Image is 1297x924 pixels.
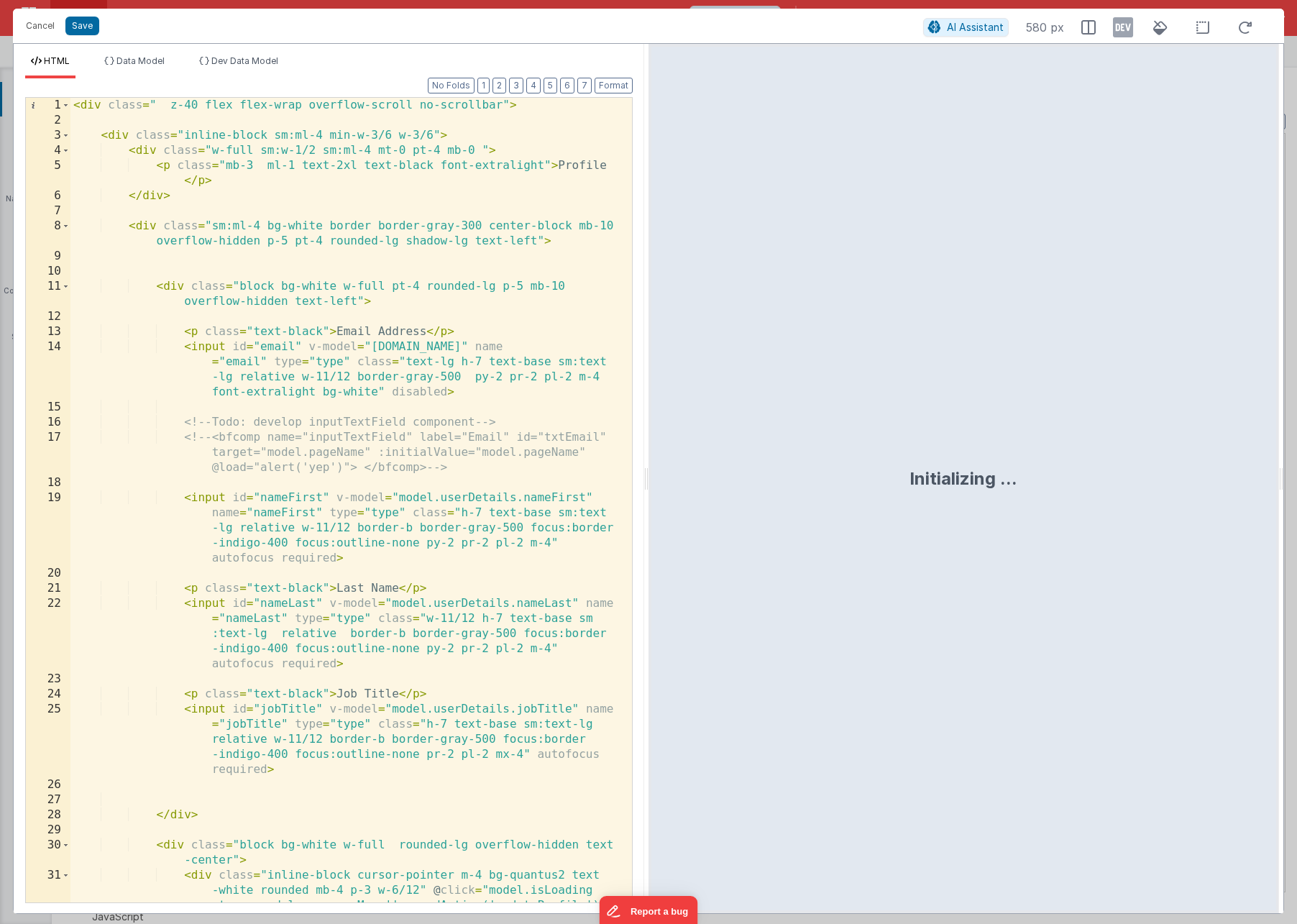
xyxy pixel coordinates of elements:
div: 1 [26,98,70,113]
button: Cancel [19,16,62,36]
div: 7 [26,203,70,219]
div: 27 [26,792,70,808]
button: Save [65,17,99,35]
div: 29 [26,823,70,838]
button: 7 [577,78,592,93]
div: 17 [26,430,70,475]
div: 5 [26,158,70,188]
div: 12 [26,309,70,324]
div: 4 [26,143,70,158]
button: No Folds [428,78,475,93]
div: 9 [26,249,70,264]
div: 14 [26,339,70,400]
div: 18 [26,475,70,490]
span: Dev Data Model [211,55,278,66]
button: 6 [560,78,574,93]
div: 25 [26,702,70,777]
div: 21 [26,581,70,596]
div: 16 [26,415,70,430]
div: 28 [26,808,70,823]
button: 1 [477,78,490,93]
div: 20 [26,566,70,581]
span: 580 px [1026,19,1064,36]
div: 2 [26,113,70,128]
div: 19 [26,490,70,566]
div: 8 [26,219,70,249]
div: 13 [26,324,70,339]
button: 3 [509,78,523,93]
div: 26 [26,777,70,792]
div: 3 [26,128,70,143]
button: AI Assistant [923,18,1009,37]
button: 2 [492,78,506,93]
span: Data Model [116,55,165,66]
div: 11 [26,279,70,309]
button: 5 [544,78,557,93]
span: HTML [44,55,70,66]
div: Initializing ... [909,467,1017,490]
div: 23 [26,672,70,687]
div: 24 [26,687,70,702]
div: 22 [26,596,70,672]
button: Format [595,78,633,93]
div: 6 [26,188,70,203]
span: AI Assistant [947,21,1004,33]
div: 10 [26,264,70,279]
button: 4 [526,78,541,93]
div: 30 [26,838,70,868]
div: 15 [26,400,70,415]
